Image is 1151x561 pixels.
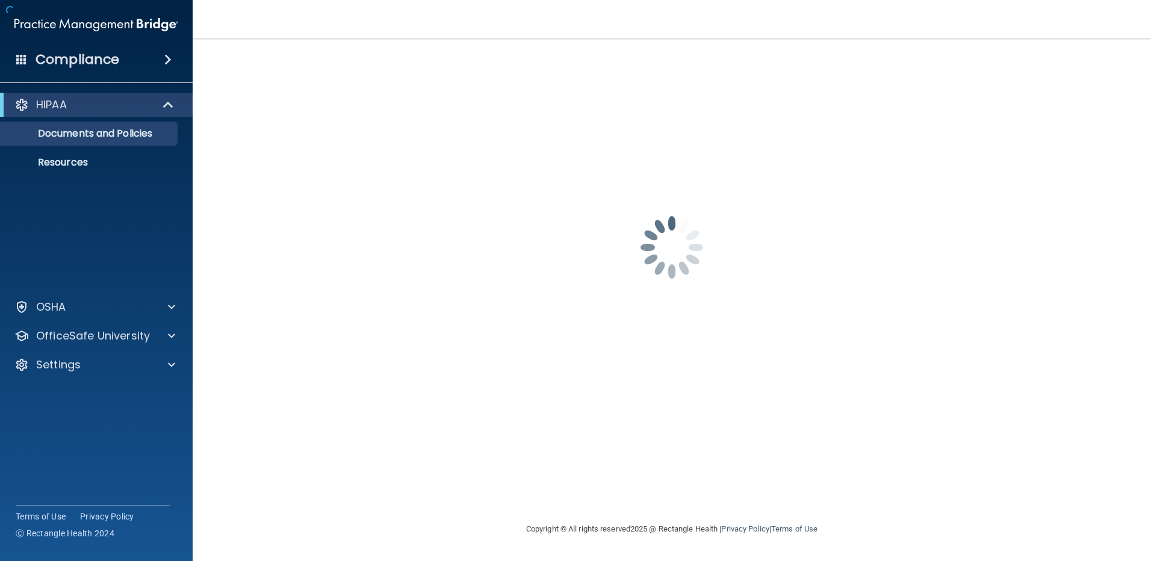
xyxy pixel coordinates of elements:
[8,157,172,169] p: Resources
[36,358,81,372] p: Settings
[721,524,769,533] a: Privacy Policy
[14,98,175,112] a: HIPAA
[452,510,892,548] div: Copyright © All rights reserved 2025 @ Rectangle Health | |
[16,527,114,539] span: Ⓒ Rectangle Health 2024
[36,329,150,343] p: OfficeSafe University
[612,187,732,308] img: spinner.e123f6fc.gif
[771,524,817,533] a: Terms of Use
[14,13,178,37] img: PMB logo
[14,300,175,314] a: OSHA
[80,510,134,522] a: Privacy Policy
[14,358,175,372] a: Settings
[36,300,66,314] p: OSHA
[943,476,1137,524] iframe: Drift Widget Chat Controller
[14,329,175,343] a: OfficeSafe University
[36,51,119,68] h4: Compliance
[16,510,66,522] a: Terms of Use
[8,128,172,140] p: Documents and Policies
[36,98,67,112] p: HIPAA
